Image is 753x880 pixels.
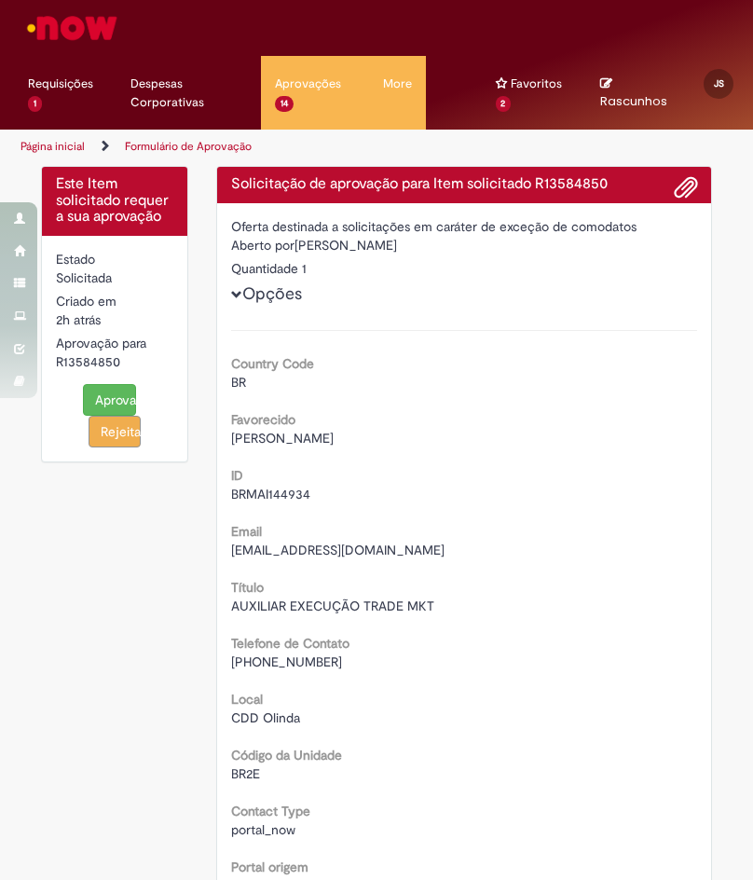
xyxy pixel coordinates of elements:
[231,859,308,875] b: Portal origem
[231,486,310,502] span: BRMAI144934
[56,352,173,371] div: R13584850
[261,56,368,130] ul: Menu Cabeçalho
[231,635,349,652] b: Telefone de Contato
[261,56,368,112] a: Aprovações : 14
[714,77,724,89] span: JS
[275,75,341,93] span: Aprovações
[56,292,116,310] label: Criado em
[116,56,262,112] a: Despesas Corporativas :
[56,311,101,328] time: 01/10/2025 10:18:04
[275,96,294,112] span: 14
[231,355,314,372] b: Country Code
[383,75,412,93] span: More
[56,176,173,226] h4: Este Item solicitado requer a sua aprovação
[600,75,667,110] a: No momento, sua lista de rascunhos tem 0 Itens
[231,236,294,254] label: Aberto por
[130,75,248,112] span: Despesas Corporativas
[56,311,101,328] span: 2h atrás
[426,56,454,130] ul: Menu Cabeçalho
[56,334,146,352] label: Aprovação para
[231,542,445,558] span: [EMAIL_ADDRESS][DOMAIN_NAME]
[369,56,426,112] a: More : 4
[482,56,586,130] ul: Menu Cabeçalho
[482,56,586,112] a: Favoritos : 2
[89,416,141,447] button: Rejeitar
[231,430,334,447] span: [PERSON_NAME]
[125,139,252,154] a: Formulário de Aprovação
[14,56,116,112] a: Requisições : 1
[496,96,512,112] span: 2
[231,411,295,428] b: Favorecido
[600,92,667,110] span: Rascunhos
[231,765,260,782] span: BR2E
[231,236,698,259] div: [PERSON_NAME]
[56,268,173,287] div: Solicitada
[21,139,85,154] a: Página inicial
[28,75,93,93] span: Requisições
[56,310,173,329] div: 01/10/2025 10:18:04
[83,384,135,416] button: Aprovar
[14,130,363,164] ul: Trilhas de página
[231,653,342,670] span: [PHONE_NUMBER]
[231,176,698,193] h4: Solicitação de aprovação para Item solicitado R13584850
[231,821,295,838] span: portal_now
[231,709,300,726] span: CDD Olinda
[231,691,263,708] b: Local
[231,747,342,763] b: Código da Unidade
[231,803,310,819] b: Contact Type
[511,75,562,93] span: Favoritos
[28,96,42,112] span: 1
[231,467,243,484] b: ID
[454,56,482,130] ul: Menu Cabeçalho
[14,56,116,130] ul: Menu Cabeçalho
[231,579,264,596] b: Título
[231,523,262,540] b: Email
[116,56,262,130] ul: Menu Cabeçalho
[56,250,95,268] label: Estado
[231,598,434,614] span: AUXILIAR EXECUÇÃO TRADE MKT
[231,217,698,236] div: Oferta destinada a solicitações em caráter de exceção de comodatos
[369,56,426,130] ul: Menu Cabeçalho
[690,56,753,93] a: JS
[24,9,120,47] img: ServiceNow
[231,259,698,278] div: Quantidade 1
[231,374,246,391] span: BR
